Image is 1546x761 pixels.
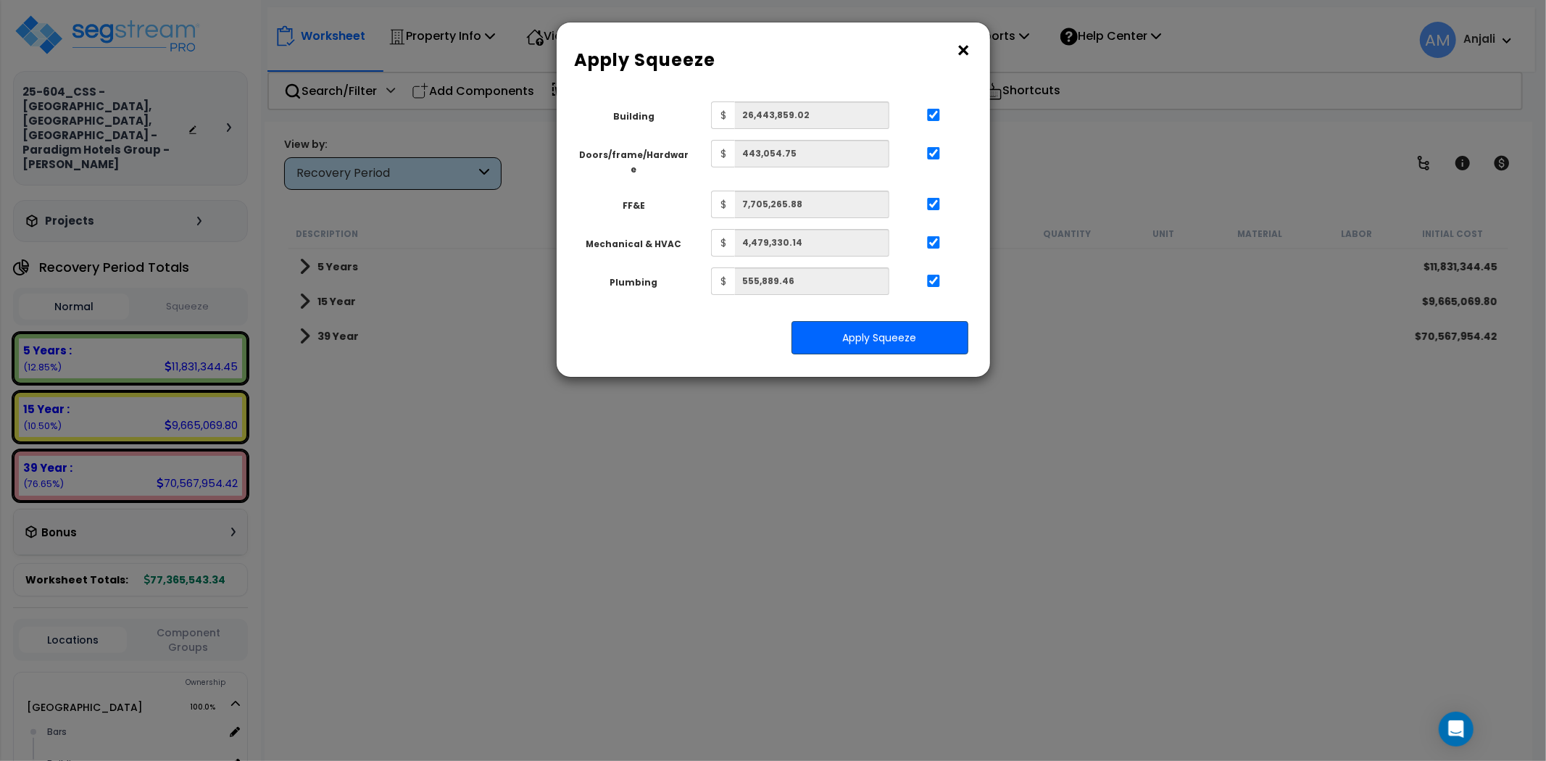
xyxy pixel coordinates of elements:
small: FF&E [623,200,645,212]
div: Open Intercom Messenger [1439,712,1474,747]
span: $ [711,229,735,257]
button: Apply Squeeze [791,321,968,354]
small: Mechanical & HVAC [586,238,681,250]
small: Building [613,111,654,122]
input: ... [926,109,941,121]
span: $ [711,267,735,295]
span: $ [711,191,735,218]
input: ... [926,236,941,249]
small: Doors/frame/Hardware [579,149,689,175]
small: Plumbing [610,277,657,288]
input: ... [926,147,941,159]
input: ... [926,275,941,287]
input: ... [926,198,941,210]
span: $ [711,101,735,129]
span: $ [711,140,735,167]
button: × [956,39,972,62]
h6: Apply Squeeze [575,48,972,72]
